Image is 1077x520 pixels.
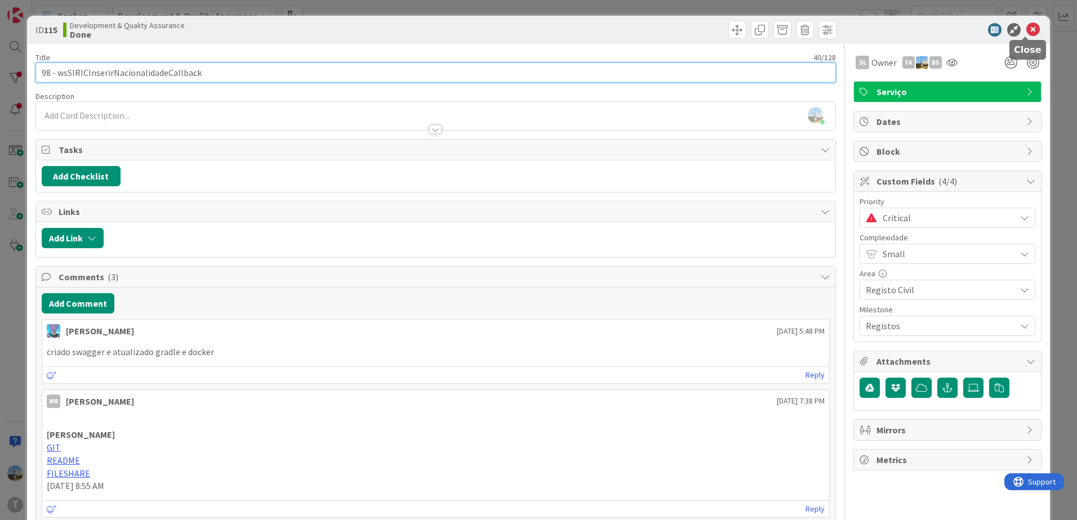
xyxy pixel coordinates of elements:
[860,306,1035,313] div: Milestone
[59,143,815,156] span: Tasks
[47,455,80,466] a: README
[35,91,74,101] span: Description
[871,56,897,69] span: Owner
[916,56,928,69] img: DG
[777,325,825,337] span: [DATE] 5:48 PM
[70,21,185,30] span: Development & Quality Assurance
[929,56,942,69] div: BS
[35,52,50,62] label: Title
[59,205,815,218] span: Links
[876,453,1021,467] span: Metrics
[876,174,1021,188] span: Custom Fields
[876,423,1021,437] span: Mirrors
[883,210,1010,226] span: Critical
[938,176,957,187] span: ( 4/4 )
[805,502,825,516] a: Reply
[860,198,1035,205] div: Priority
[47,442,61,453] a: GIT
[777,395,825,407] span: [DATE] 7:38 PM
[66,324,134,338] div: [PERSON_NAME]
[860,234,1035,241] div: Complexidade
[902,56,915,69] div: FA
[860,270,1035,277] div: Area
[44,24,57,35] b: 115
[883,246,1010,262] span: Small
[876,355,1021,368] span: Attachments
[805,368,825,382] a: Reply
[42,228,104,248] button: Add Link
[876,145,1021,158] span: Block
[35,23,57,37] span: ID
[42,166,121,186] button: Add Checklist
[876,115,1021,128] span: Dates
[866,282,1010,298] span: Registo Civil
[24,2,51,15] span: Support
[47,429,115,440] strong: [PERSON_NAME]
[1014,44,1042,55] h5: Close
[808,107,824,123] img: rbRSAc01DXEKpQIPCc1LpL06ElWUjD6K.png
[47,468,90,479] a: FILESHARE
[54,52,836,62] div: 40 / 128
[856,56,869,69] div: SL
[59,270,815,284] span: Comments
[47,346,825,358] p: criado swagger e atualizado gradle e docker
[866,318,1010,334] span: Registos
[47,395,60,408] div: MR
[70,30,185,39] b: Done
[47,480,104,491] span: [DATE] 8:55 AM
[42,293,114,313] button: Add Comment
[47,324,60,338] img: SF
[108,271,118,283] span: ( 3 )
[35,62,836,83] input: type card name here...
[66,395,134,408] div: [PERSON_NAME]
[876,85,1021,98] span: Serviço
